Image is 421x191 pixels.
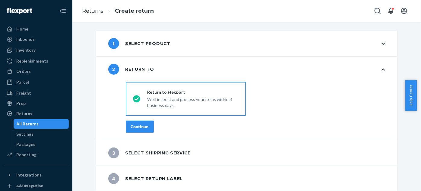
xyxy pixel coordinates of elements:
span: 3 [108,147,119,158]
div: Continue [131,124,149,130]
a: Freight [4,88,69,98]
a: Inventory [4,45,69,55]
a: Returns [4,109,69,118]
a: Settings [14,129,69,139]
a: Parcel [4,77,69,87]
button: Integrations [4,170,69,180]
div: Select product [108,38,171,49]
div: Inventory [16,47,36,53]
div: Prep [16,100,26,106]
button: Continue [126,121,154,133]
button: Open notifications [385,5,397,17]
a: Create return [115,8,154,14]
div: Home [16,26,28,32]
div: Returns [16,111,32,117]
div: Return to [108,64,154,75]
span: 1 [108,38,119,49]
div: We'll inspect and process your items within 3 business days. [147,95,239,108]
a: Packages [14,140,69,149]
button: Open account menu [398,5,410,17]
div: Packages [17,141,36,147]
div: Integrations [16,172,42,178]
a: Replenishments [4,56,69,66]
a: Returns [82,8,103,14]
a: All Returns [14,119,69,129]
div: Parcel [16,79,29,85]
div: Settings [17,131,34,137]
div: Select shipping service [108,147,191,158]
div: Select return label [108,173,183,184]
div: Replenishments [16,58,48,64]
a: Prep [4,99,69,108]
div: All Returns [17,121,39,127]
a: Inbounds [4,34,69,44]
div: Add Integration [16,183,43,188]
img: Flexport logo [7,8,32,14]
button: Close Navigation [57,5,69,17]
ol: breadcrumbs [77,2,159,20]
div: Reporting [16,152,36,158]
div: Inbounds [16,36,35,42]
div: Freight [16,90,31,96]
div: Return to Flexport [147,89,239,95]
a: Reporting [4,150,69,160]
span: 2 [108,64,119,75]
a: Orders [4,66,69,76]
a: Home [4,24,69,34]
button: Help Center [405,80,417,111]
a: Add Integration [4,182,69,189]
span: 4 [108,173,119,184]
div: Orders [16,68,31,74]
button: Open Search Box [372,5,384,17]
